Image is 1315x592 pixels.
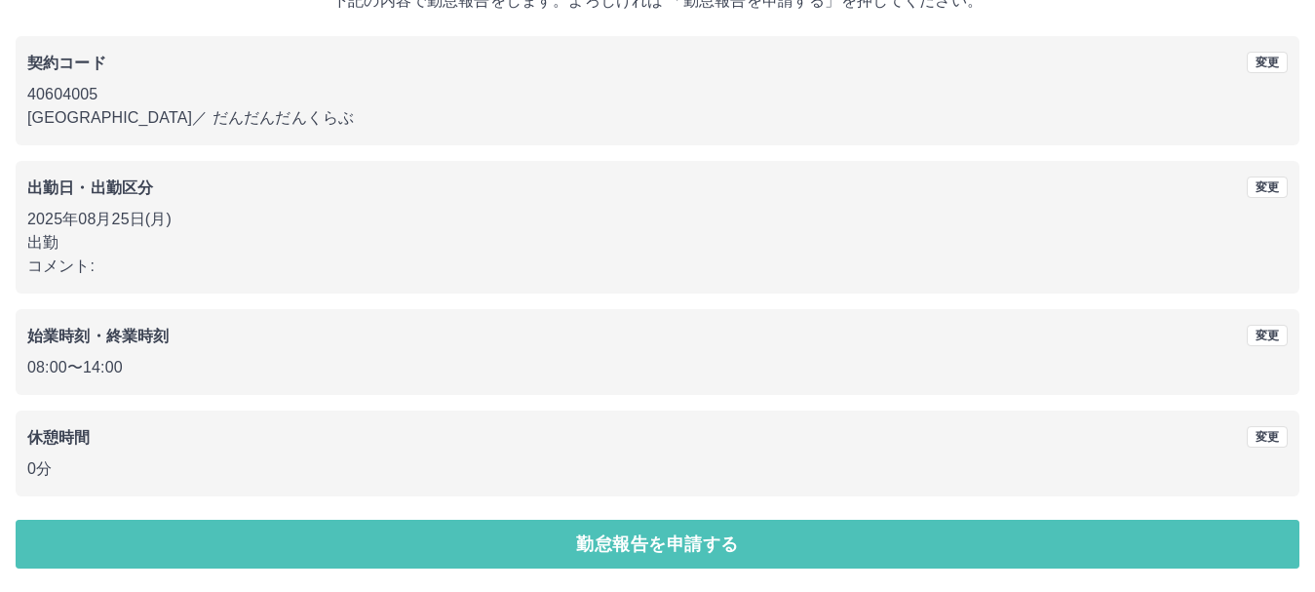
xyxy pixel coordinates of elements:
[27,179,153,196] b: 出勤日・出勤区分
[27,55,106,71] b: 契約コード
[27,83,1288,106] p: 40604005
[1247,426,1288,448] button: 変更
[27,328,169,344] b: 始業時刻・終業時刻
[27,106,1288,130] p: [GEOGRAPHIC_DATA] ／ だんだんだんくらぶ
[27,429,91,446] b: 休憩時間
[27,231,1288,255] p: 出勤
[1247,177,1288,198] button: 変更
[27,356,1288,379] p: 08:00 〜 14:00
[27,457,1288,481] p: 0分
[1247,325,1288,346] button: 変更
[16,520,1299,569] button: 勤怠報告を申請する
[27,255,1288,278] p: コメント:
[1247,52,1288,73] button: 変更
[27,208,1288,231] p: 2025年08月25日(月)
